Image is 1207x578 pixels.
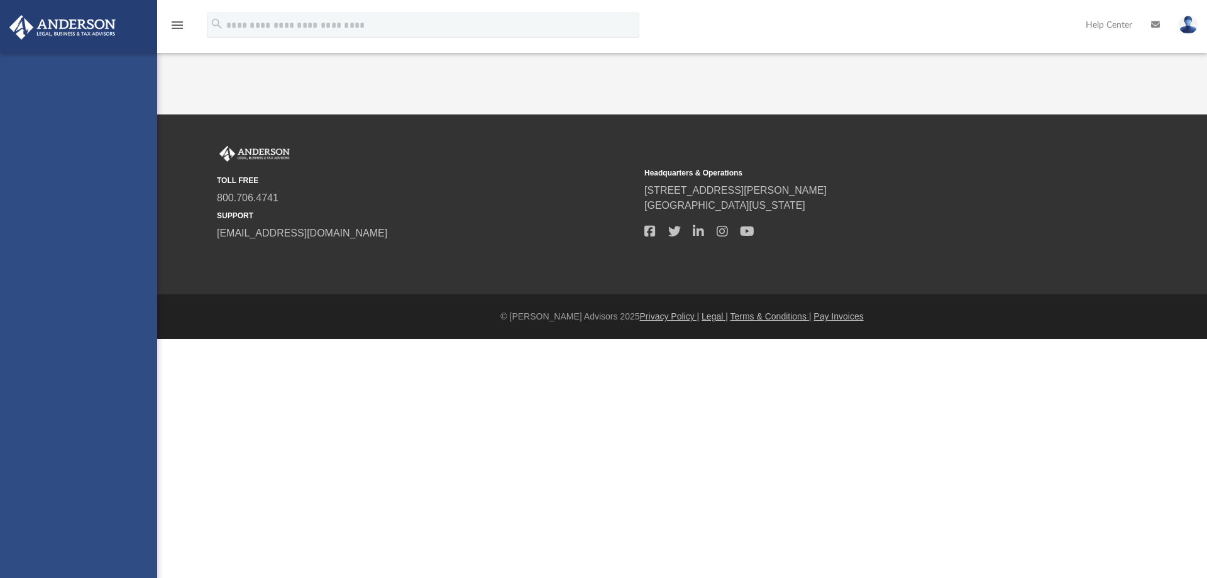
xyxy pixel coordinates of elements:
a: menu [170,24,185,33]
a: Pay Invoices [813,311,863,321]
div: © [PERSON_NAME] Advisors 2025 [157,310,1207,323]
a: 800.706.4741 [217,192,278,203]
img: Anderson Advisors Platinum Portal [217,146,292,162]
img: Anderson Advisors Platinum Portal [6,15,119,40]
i: search [210,17,224,31]
img: User Pic [1179,16,1198,34]
a: [GEOGRAPHIC_DATA][US_STATE] [644,200,805,211]
small: SUPPORT [217,210,636,221]
a: Terms & Conditions | [730,311,812,321]
small: Headquarters & Operations [644,167,1063,179]
a: Privacy Policy | [640,311,700,321]
small: TOLL FREE [217,175,636,186]
a: [EMAIL_ADDRESS][DOMAIN_NAME] [217,228,387,238]
a: [STREET_ADDRESS][PERSON_NAME] [644,185,827,196]
i: menu [170,18,185,33]
a: Legal | [702,311,728,321]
